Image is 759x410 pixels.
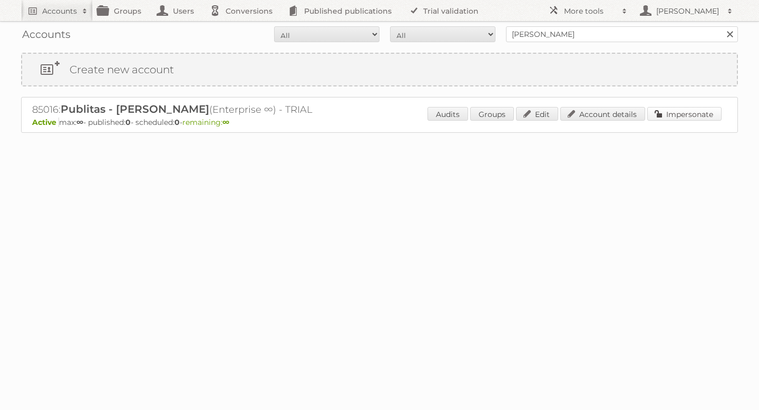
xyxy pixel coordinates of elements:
strong: ∞ [76,118,83,127]
h2: More tools [564,6,617,16]
h2: [PERSON_NAME] [654,6,722,16]
a: Audits [427,107,468,121]
p: max: - published: - scheduled: - [32,118,727,127]
a: Create new account [22,54,737,85]
a: Groups [470,107,514,121]
strong: ∞ [222,118,229,127]
span: Active [32,118,59,127]
a: Edit [516,107,558,121]
span: Publitas - [PERSON_NAME] [61,103,209,115]
span: remaining: [182,118,229,127]
h2: 85016: (Enterprise ∞) - TRIAL [32,103,401,116]
a: Impersonate [647,107,722,121]
strong: 0 [174,118,180,127]
a: Account details [560,107,645,121]
strong: 0 [125,118,131,127]
h2: Accounts [42,6,77,16]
